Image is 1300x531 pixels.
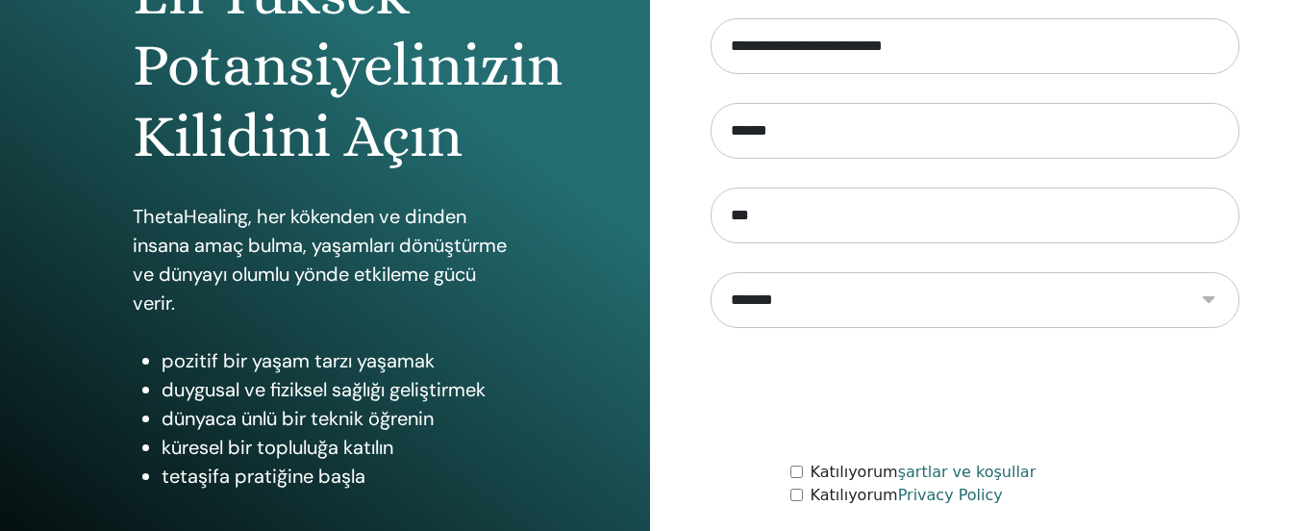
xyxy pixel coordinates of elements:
a: şartlar ve koşullar [898,463,1037,481]
li: duygusal ve fiziksel sağlığı geliştirmek [162,375,518,404]
iframe: reCAPTCHA [829,357,1121,432]
li: pozitif bir yaşam tarzı yaşamak [162,346,518,375]
a: Privacy Policy [898,486,1003,504]
label: Katılıyorum [811,461,1037,484]
li: tetaşifa pratiğine başla [162,462,518,491]
p: ThetaHealing, her kökenden ve dinden insana amaç bulma, yaşamları dönüştürme ve dünyayı olumlu yö... [133,202,518,317]
label: Katılıyorum [811,484,1003,507]
li: dünyaca ünlü bir teknik öğrenin [162,404,518,433]
li: küresel bir topluluğa katılın [162,433,518,462]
